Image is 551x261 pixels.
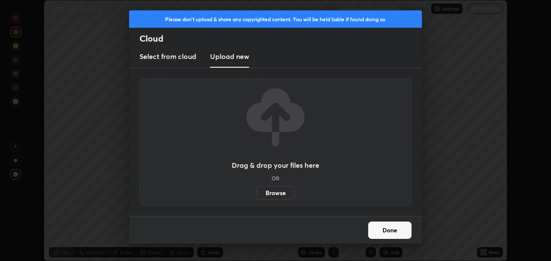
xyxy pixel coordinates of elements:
h3: Drag & drop your files here [232,162,319,169]
h5: OR [272,176,279,181]
button: Done [368,222,412,239]
h3: Select from cloud [139,51,196,62]
h2: Cloud [139,33,422,44]
div: Please don't upload & share any copyrighted content. You will be held liable if found doing so. [129,10,422,28]
h3: Upload new [210,51,249,62]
